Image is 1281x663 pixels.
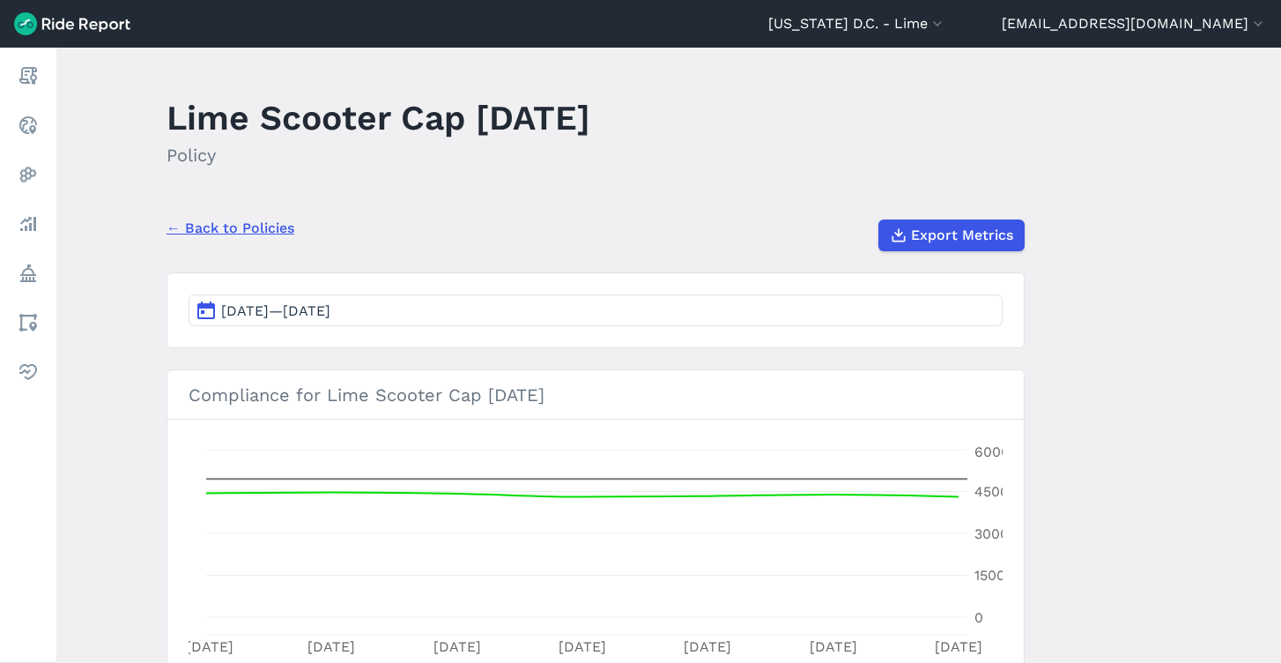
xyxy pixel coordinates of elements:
[433,638,481,655] tspan: [DATE]
[307,638,355,655] tspan: [DATE]
[974,609,983,626] tspan: 0
[12,257,44,289] a: Policy
[12,307,44,339] a: Areas
[189,294,1003,326] button: [DATE]—[DATE]
[768,13,946,34] button: [US_STATE] D.C. - Lime
[878,220,1025,251] button: Export Metrics
[12,356,44,388] a: Health
[12,60,44,92] a: Report
[167,370,1024,420] h3: Compliance for Lime Scooter Cap [DATE]
[167,142,590,168] h2: Policy
[12,159,44,190] a: Heatmaps
[911,225,1013,246] span: Export Metrics
[12,208,44,240] a: Analyze
[810,638,857,655] tspan: [DATE]
[167,93,590,142] h1: Lime Scooter Cap [DATE]
[1002,13,1267,34] button: [EMAIL_ADDRESS][DOMAIN_NAME]
[221,302,330,319] span: [DATE]—[DATE]
[974,443,1010,460] tspan: 6000
[186,638,233,655] tspan: [DATE]
[974,525,1009,542] tspan: 3000
[684,638,731,655] tspan: [DATE]
[974,567,1005,584] tspan: 1500
[12,109,44,141] a: Realtime
[14,12,130,35] img: Ride Report
[935,638,982,655] tspan: [DATE]
[167,218,294,239] a: ← Back to Policies
[974,483,1009,500] tspan: 4500
[559,638,606,655] tspan: [DATE]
